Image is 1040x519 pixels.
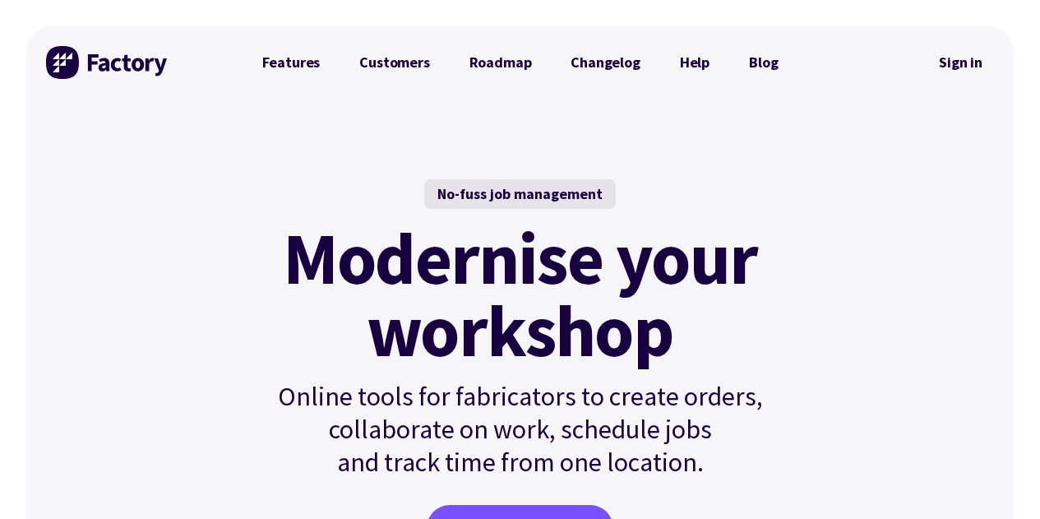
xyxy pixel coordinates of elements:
[927,44,994,81] nav: Secondary Navigation
[450,46,552,79] a: Roadmap
[340,46,449,79] a: Customers
[424,179,616,209] div: No-fuss job management
[927,44,994,81] a: Sign in
[283,222,757,367] mark: Modernise your workshop
[243,46,340,79] a: Features
[243,46,798,79] nav: Primary Navigation
[660,46,729,79] a: Help
[46,46,169,79] img: Factory
[243,380,798,479] p: Online tools for fabricators to create orders, collaborate on work, schedule jobs and track time ...
[551,46,659,79] a: Changelog
[729,46,797,79] a: Blog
